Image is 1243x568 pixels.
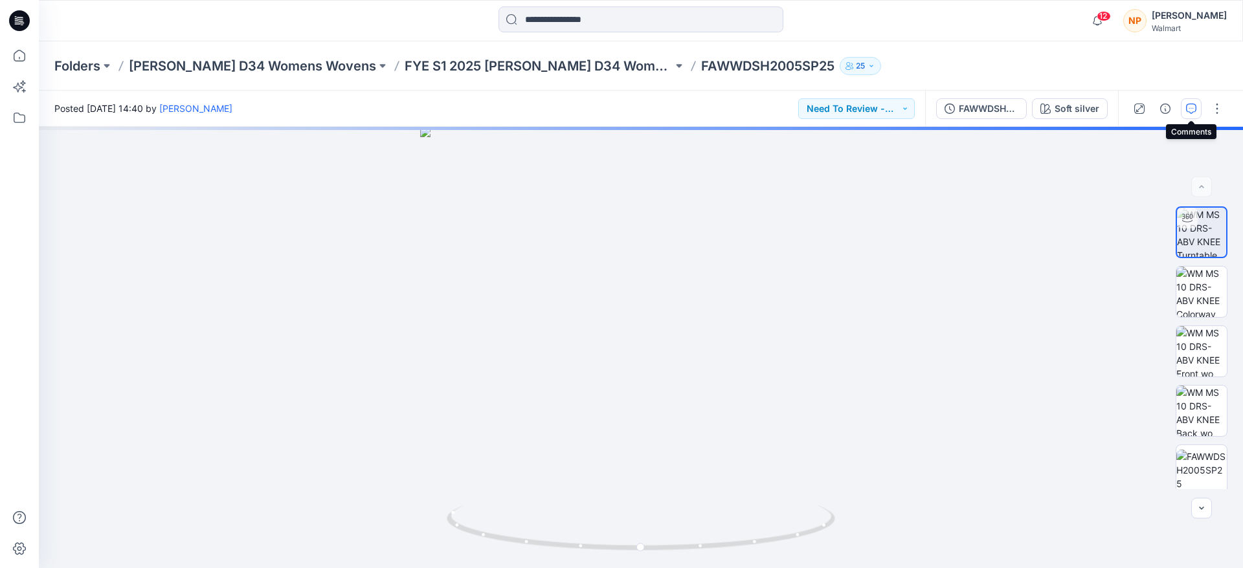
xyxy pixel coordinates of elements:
p: FAWWDSH2005SP25 [701,57,834,75]
div: NP [1123,9,1147,32]
p: 25 [856,59,865,73]
a: [PERSON_NAME] [159,103,232,114]
button: FAWWDSH2005SP25 [936,98,1027,119]
button: Soft silver [1032,98,1108,119]
img: WM MS 10 DRS-ABV KNEE Colorway wo Avatar [1176,267,1227,317]
span: 12 [1097,11,1111,21]
div: Soft silver [1055,102,1099,116]
span: Posted [DATE] 14:40 by [54,102,232,115]
img: FAWWDSH2005SP25 [1176,450,1227,490]
button: 25 [840,57,881,75]
div: FAWWDSH2005SP25 [959,102,1018,116]
a: FYE S1 2025 [PERSON_NAME] D34 Women's Wovens [405,57,673,75]
a: Folders [54,57,100,75]
div: [PERSON_NAME] [1152,8,1227,23]
img: WM MS 10 DRS-ABV KNEE Back wo Avatar [1176,386,1227,436]
a: [PERSON_NAME] D34 Womens Wovens [129,57,376,75]
img: WM MS 10 DRS-ABV KNEE Front wo Avatar [1176,326,1227,377]
div: Walmart [1152,23,1227,33]
img: WM MS 10 DRS-ABV KNEE Turntable with Avatar [1177,208,1226,257]
button: Details [1155,98,1176,119]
